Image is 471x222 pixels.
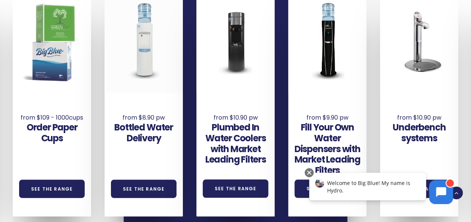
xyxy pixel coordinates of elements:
a: See the Range [19,179,85,198]
iframe: Chatbot [301,167,461,212]
a: Order Paper Cups [27,121,78,144]
a: Bottled Water Delivery [114,121,173,144]
a: See the Range [295,179,360,198]
a: See the Range [111,179,177,198]
a: Fill Your Own Water Dispensers with Market Leading Filters [294,121,360,176]
a: Plumbed In Water Coolers with Market Leading Filters [205,121,266,166]
a: Underbench systems [393,121,446,144]
a: See the Range [203,179,269,198]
